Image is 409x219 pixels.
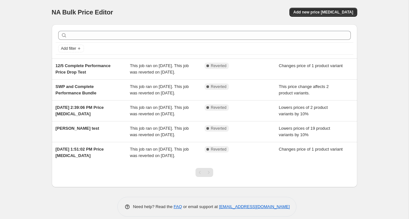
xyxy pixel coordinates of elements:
span: Add filter [61,46,76,51]
span: [PERSON_NAME] test [56,126,99,131]
span: This job ran on [DATE]. This job was reverted on [DATE]. [130,63,189,74]
span: [DATE] 2:39:06 PM Price [MEDICAL_DATA] [56,105,104,116]
a: [EMAIL_ADDRESS][DOMAIN_NAME] [219,204,290,209]
a: FAQ [174,204,182,209]
span: Need help? Read the [133,204,174,209]
span: This job ran on [DATE]. This job was reverted on [DATE]. [130,105,189,116]
span: This price change affects 2 product variants. [279,84,329,95]
span: This job ran on [DATE]. This job was reverted on [DATE]. [130,147,189,158]
span: Changes price of 1 product variant [279,63,343,68]
span: Reverted [211,63,227,68]
span: Add new price [MEDICAL_DATA] [293,10,353,15]
span: 12/5 Complete Performance Price Drop Test [56,63,111,74]
button: Add filter [58,45,84,52]
span: Reverted [211,126,227,131]
span: Changes price of 1 product variant [279,147,343,152]
span: This job ran on [DATE]. This job was reverted on [DATE]. [130,84,189,95]
span: SWP and Complete Performance Bundle [56,84,96,95]
span: Reverted [211,147,227,152]
span: or email support at [182,204,219,209]
button: Add new price [MEDICAL_DATA] [289,8,357,17]
span: Lowers prices of 2 product variants by 10% [279,105,328,116]
span: [DATE] 1:51:02 PM Price [MEDICAL_DATA] [56,147,104,158]
span: This job ran on [DATE]. This job was reverted on [DATE]. [130,126,189,137]
span: Lowers prices of 19 product variants by 10% [279,126,330,137]
span: Reverted [211,105,227,110]
span: Reverted [211,84,227,89]
nav: Pagination [195,168,213,177]
span: NA Bulk Price Editor [52,9,113,16]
